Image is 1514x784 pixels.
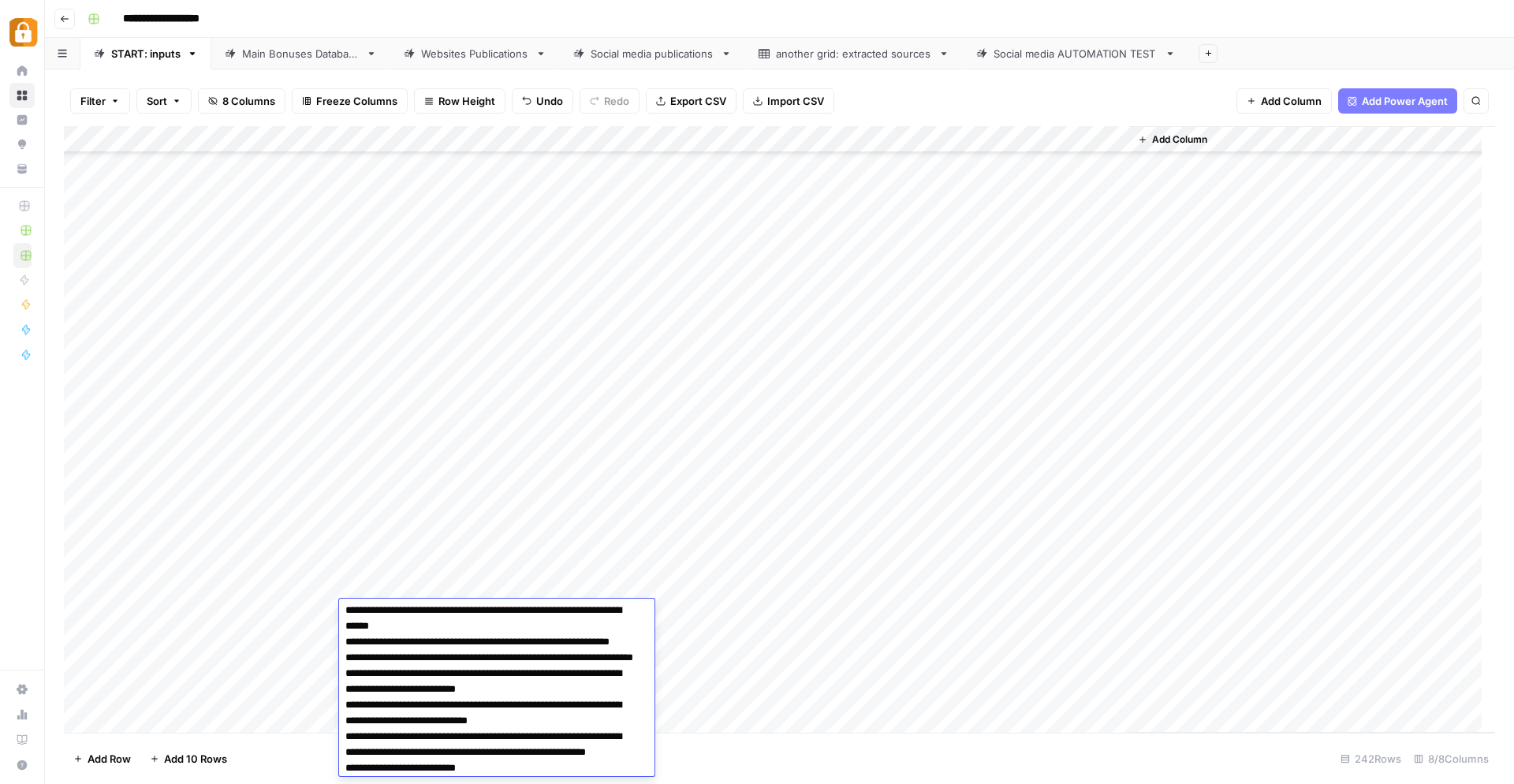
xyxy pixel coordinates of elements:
[745,38,963,69] a: another grid: extracted sources
[536,93,563,109] span: Undo
[438,93,495,109] span: Row Height
[963,38,1189,69] a: Social media AUTOMATION TEST
[1338,88,1457,114] button: Add Power Agent
[1334,746,1408,771] div: 242 Rows
[242,46,360,62] div: Main Bonuses Database
[1236,88,1332,114] button: Add Column
[80,38,211,69] a: START: inputs
[147,93,167,109] span: Sort
[9,752,35,778] button: Help + Support
[1152,133,1207,147] span: Add Column
[646,88,736,114] button: Export CSV
[9,58,35,84] a: Home
[1132,129,1214,150] button: Add Column
[743,88,834,114] button: Import CSV
[222,93,275,109] span: 8 Columns
[670,93,726,109] span: Export CSV
[211,38,390,69] a: Main Bonuses Database
[512,88,573,114] button: Undo
[198,88,285,114] button: 8 Columns
[1261,93,1322,109] span: Add Column
[111,46,181,62] div: START: inputs
[88,751,131,767] span: Add Row
[9,83,35,108] a: Browse
[9,107,35,133] a: Insights
[292,88,408,114] button: Freeze Columns
[80,93,106,109] span: Filter
[994,46,1158,62] div: Social media AUTOMATION TEST
[414,88,505,114] button: Row Height
[9,13,35,52] button: Workspace: Adzz
[140,746,237,771] button: Add 10 Rows
[767,93,824,109] span: Import CSV
[580,88,640,114] button: Redo
[591,46,714,62] div: Social media publications
[390,38,560,69] a: Websites Publications
[776,46,932,62] div: another grid: extracted sources
[604,93,629,109] span: Redo
[164,751,227,767] span: Add 10 Rows
[1362,93,1448,109] span: Add Power Agent
[9,18,38,47] img: Adzz Logo
[70,88,130,114] button: Filter
[421,46,529,62] div: Websites Publications
[9,156,35,181] a: Your Data
[9,702,35,727] a: Usage
[9,677,35,702] a: Settings
[560,38,745,69] a: Social media publications
[9,132,35,157] a: Opportunities
[1408,746,1495,771] div: 8/8 Columns
[316,93,397,109] span: Freeze Columns
[9,727,35,752] a: Learning Hub
[136,88,192,114] button: Sort
[64,746,140,771] button: Add Row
